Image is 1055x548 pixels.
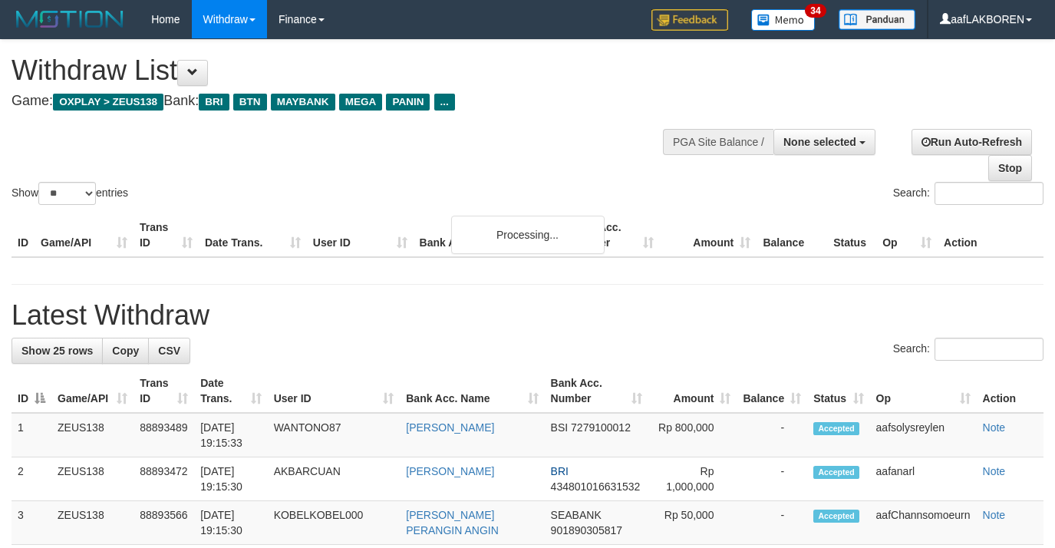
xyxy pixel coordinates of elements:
[53,94,163,111] span: OXPLAY > ZEUS138
[660,213,757,257] th: Amount
[737,457,807,501] td: -
[893,182,1043,205] label: Search:
[12,94,688,109] h4: Game: Bank:
[199,94,229,111] span: BRI
[12,213,35,257] th: ID
[51,501,134,545] td: ZEUS138
[158,345,180,357] span: CSV
[648,413,737,457] td: Rp 800,000
[12,457,51,501] td: 2
[12,338,103,364] a: Show 25 rows
[663,129,773,155] div: PGA Site Balance /
[414,213,564,257] th: Bank Acc. Name
[805,4,826,18] span: 34
[451,216,605,254] div: Processing...
[651,9,728,31] img: Feedback.jpg
[983,509,1006,521] a: Note
[406,465,494,477] a: [PERSON_NAME]
[307,213,414,257] th: User ID
[757,213,827,257] th: Balance
[737,369,807,413] th: Balance: activate to sort column ascending
[977,369,1043,413] th: Action
[12,8,128,31] img: MOTION_logo.png
[134,501,194,545] td: 88893566
[268,501,401,545] td: KOBELKOBEL000
[813,422,859,435] span: Accepted
[737,501,807,545] td: -
[551,480,641,493] span: Copy 434801016631532 to clipboard
[783,136,856,148] span: None selected
[912,129,1032,155] a: Run Auto-Refresh
[988,155,1032,181] a: Stop
[386,94,430,111] span: PANIN
[870,413,977,457] td: aafsolysreylen
[983,421,1006,434] a: Note
[148,338,190,364] a: CSV
[51,369,134,413] th: Game/API: activate to sort column ascending
[199,213,307,257] th: Date Trans.
[268,413,401,457] td: WANTONO87
[648,501,737,545] td: Rp 50,000
[134,457,194,501] td: 88893472
[268,457,401,501] td: AKBARCUAN
[12,300,1043,331] h1: Latest Withdraw
[813,466,859,479] span: Accepted
[268,369,401,413] th: User ID: activate to sort column ascending
[406,509,499,536] a: [PERSON_NAME] PERANGIN ANGIN
[870,369,977,413] th: Op: activate to sort column ascending
[434,94,455,111] span: ...
[551,524,622,536] span: Copy 901890305817 to clipboard
[12,55,688,86] h1: Withdraw List
[194,413,267,457] td: [DATE] 19:15:33
[21,345,93,357] span: Show 25 rows
[134,369,194,413] th: Trans ID: activate to sort column ascending
[737,413,807,457] td: -
[12,182,128,205] label: Show entries
[870,457,977,501] td: aafanarl
[194,457,267,501] td: [DATE] 19:15:30
[648,457,737,501] td: Rp 1,000,000
[400,369,544,413] th: Bank Acc. Name: activate to sort column ascending
[648,369,737,413] th: Amount: activate to sort column ascending
[813,510,859,523] span: Accepted
[51,413,134,457] td: ZEUS138
[12,369,51,413] th: ID: activate to sort column descending
[551,509,602,521] span: SEABANK
[51,457,134,501] td: ZEUS138
[935,182,1043,205] input: Search:
[38,182,96,205] select: Showentries
[563,213,660,257] th: Bank Acc. Number
[938,213,1043,257] th: Action
[194,501,267,545] td: [DATE] 19:15:30
[545,369,648,413] th: Bank Acc. Number: activate to sort column ascending
[35,213,134,257] th: Game/API
[827,213,876,257] th: Status
[271,94,335,111] span: MAYBANK
[551,421,569,434] span: BSI
[134,413,194,457] td: 88893489
[12,413,51,457] td: 1
[751,9,816,31] img: Button%20Memo.svg
[876,213,938,257] th: Op
[551,465,569,477] span: BRI
[983,465,1006,477] a: Note
[233,94,267,111] span: BTN
[870,501,977,545] td: aafChannsomoeurn
[773,129,875,155] button: None selected
[571,421,631,434] span: Copy 7279100012 to clipboard
[935,338,1043,361] input: Search:
[134,213,199,257] th: Trans ID
[194,369,267,413] th: Date Trans.: activate to sort column ascending
[112,345,139,357] span: Copy
[807,369,869,413] th: Status: activate to sort column ascending
[839,9,915,30] img: panduan.png
[893,338,1043,361] label: Search:
[339,94,383,111] span: MEGA
[102,338,149,364] a: Copy
[12,501,51,545] td: 3
[406,421,494,434] a: [PERSON_NAME]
